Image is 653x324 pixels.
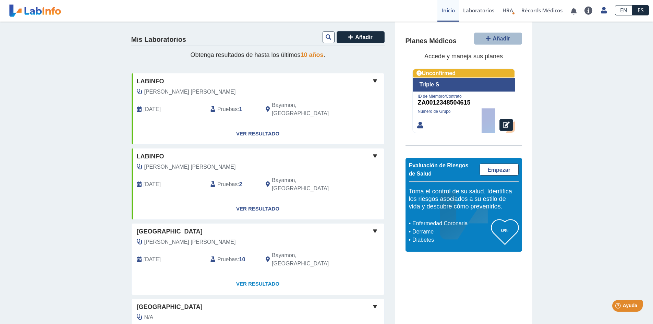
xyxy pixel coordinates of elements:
[132,123,384,145] a: Ver Resultado
[592,297,645,316] iframe: Help widget launcher
[337,31,385,43] button: Añadir
[239,256,245,262] b: 10
[632,5,649,15] a: ES
[615,5,632,15] a: EN
[144,88,236,96] span: Alcantara Gonzalez, Altagracia
[301,51,324,58] span: 10 años
[205,176,261,193] div: :
[406,37,457,46] h4: Planes Médicos
[424,53,503,60] span: Accede y maneja sus planes
[272,176,348,193] span: Bayamon, PR
[411,236,491,244] li: Diabetes
[137,302,203,312] span: [GEOGRAPHIC_DATA]
[205,251,261,268] div: :
[239,181,242,187] b: 2
[491,226,519,235] h3: 0%
[205,101,261,118] div: :
[409,163,469,177] span: Evaluación de Riesgos de Salud
[137,77,164,86] span: labinfo
[132,198,384,220] a: Ver Resultado
[474,33,522,45] button: Añadir
[144,255,161,264] span: 2025-10-04
[217,105,238,113] span: Pruebas
[487,167,510,173] span: Empezar
[355,34,373,40] span: Añadir
[144,163,236,171] span: Alcantara Gonzalez, Altagracia
[272,251,348,268] span: Bayamon, PR
[503,7,513,14] span: HRA
[217,180,238,189] span: Pruebas
[132,273,384,295] a: Ver Resultado
[137,227,203,236] span: [GEOGRAPHIC_DATA]
[137,152,164,161] span: labinfo
[144,313,154,322] span: N/A
[493,36,510,41] span: Añadir
[144,238,236,246] span: Alcantara Gonzalez, Altagracia
[239,106,242,112] b: 1
[217,255,238,264] span: Pruebas
[480,164,519,176] a: Empezar
[272,101,348,118] span: Bayamon, PR
[131,36,186,44] h4: Mis Laboratorios
[144,105,161,113] span: 2021-07-24
[411,228,491,236] li: Derrame
[144,180,161,189] span: 2021-04-24
[190,51,325,58] span: Obtenga resultados de hasta los últimos .
[409,188,519,211] h5: Toma el control de su salud. Identifica los riesgos asociados a su estilo de vida y descubre cómo...
[411,219,491,228] li: Enfermedad Coronaria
